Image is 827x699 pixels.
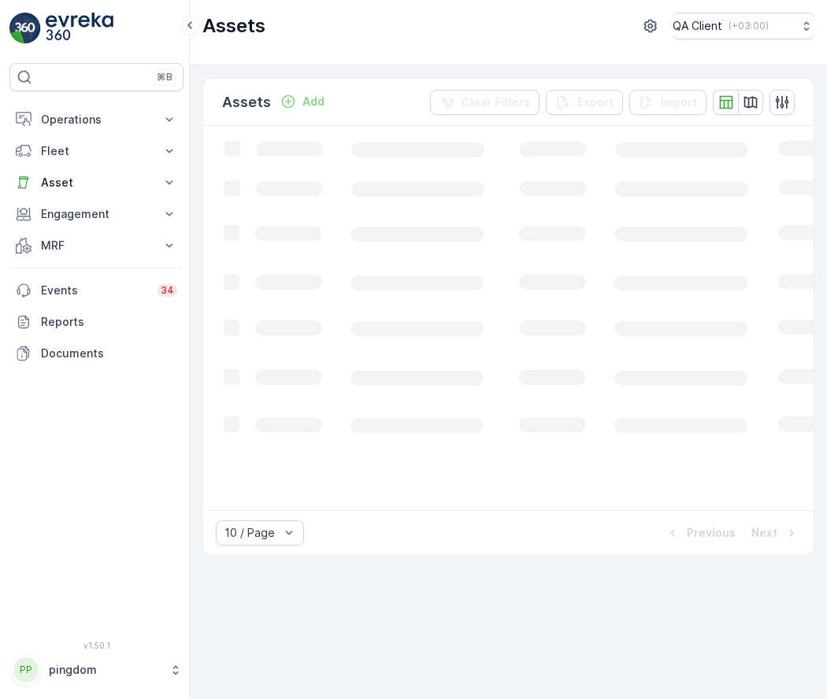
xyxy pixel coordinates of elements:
[49,662,161,678] p: pingdom
[750,523,801,542] button: Next
[274,92,331,111] button: Add
[41,206,152,222] p: Engagement
[41,314,177,330] p: Reports
[9,306,184,338] a: Reports
[9,13,41,44] img: logo
[41,175,152,190] p: Asset
[9,230,184,261] button: MRF
[13,657,39,682] div: PP
[9,167,184,198] button: Asset
[157,71,172,83] p: ⌘B
[430,90,540,115] button: Clear Filters
[9,653,184,686] button: PPpingdom
[673,13,814,39] button: QA Client(+03:00)
[629,90,706,115] button: Import
[161,284,174,297] p: 34
[9,275,184,306] a: Events34
[222,91,271,113] p: Assets
[302,94,324,109] p: Add
[9,104,184,135] button: Operations
[41,283,148,298] p: Events
[41,238,152,253] p: MRF
[661,94,697,110] p: Import
[202,13,265,39] p: Assets
[577,94,614,110] p: Export
[41,143,152,159] p: Fleet
[41,112,152,128] p: Operations
[687,525,736,541] p: Previous
[9,135,184,167] button: Fleet
[663,523,737,542] button: Previous
[9,198,184,230] button: Engagement
[751,525,777,541] p: Next
[41,346,177,361] p: Documents
[9,338,184,369] a: Documents
[462,94,530,110] p: Clear Filters
[9,641,184,650] span: v 1.50.1
[46,13,113,44] img: logo_light-DOdMpM7g.png
[673,18,722,34] p: QA Client
[546,90,623,115] button: Export
[729,20,769,32] p: ( +03:00 )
